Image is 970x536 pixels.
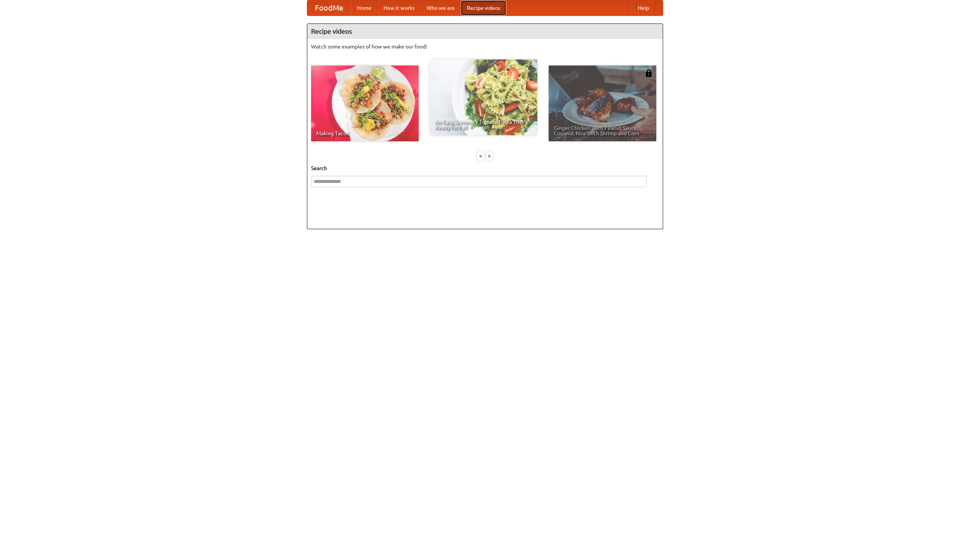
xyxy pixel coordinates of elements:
span: Making Tacos [316,131,413,136]
h4: Recipe videos [307,24,663,39]
h5: Search [311,164,659,172]
a: Recipe videos [461,0,506,16]
a: Making Tacos [311,66,419,141]
a: FoodMe [307,0,351,16]
span: An Easy, Summery Tomato Pasta That's Ready for Fall [435,119,532,130]
img: 483408.png [645,69,652,77]
a: Help [632,0,655,16]
a: How it works [377,0,421,16]
a: Who we are [421,0,461,16]
div: » [486,151,493,161]
p: Watch some examples of how we make our food! [311,43,659,50]
a: An Easy, Summery Tomato Pasta That's Ready for Fall [430,59,537,135]
div: « [477,151,484,161]
a: Home [351,0,377,16]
